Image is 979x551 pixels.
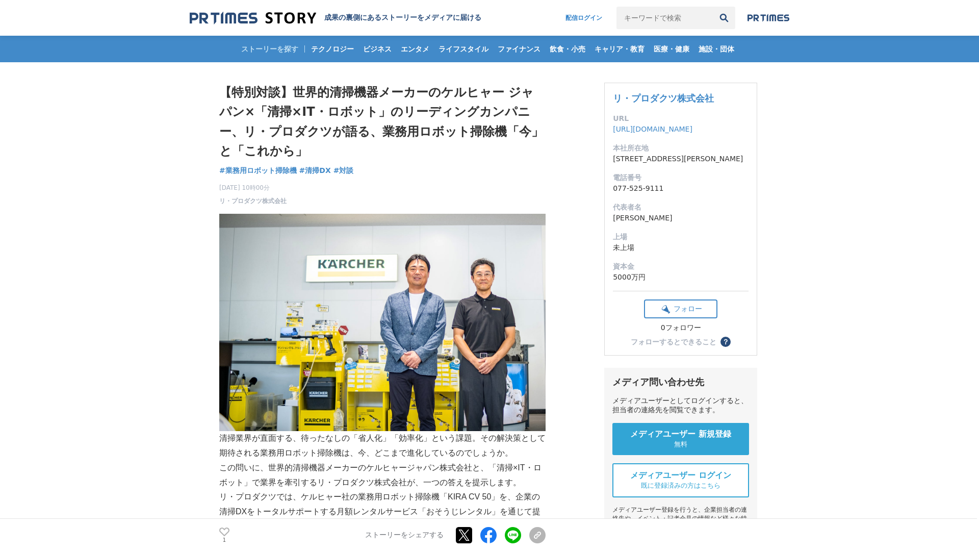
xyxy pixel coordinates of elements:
a: [URL][DOMAIN_NAME] [613,125,692,133]
span: #対談 [333,166,354,175]
p: 清掃業界が直面する、待ったなしの「省人化」「効率化」という課題。その解決策として期待される業務用ロボット掃除機は、今、どこまで進化しているのでしょうか。 [219,214,546,461]
a: エンタメ [397,36,433,62]
a: #清掃DX [299,165,331,176]
span: 既に登録済みの方はこちら [641,481,720,490]
p: 1 [219,537,229,542]
dt: 上場 [613,232,749,242]
span: 飲食・小売 [546,44,589,54]
span: キャリア・教育 [590,44,649,54]
span: メディアユーザー ログイン [630,470,731,481]
input: キーワードで検索 [616,7,713,29]
div: メディアユーザーとしてログインすると、担当者の連絡先を閲覧できます。 [612,396,749,415]
a: 配信ログイン [555,7,612,29]
a: テクノロジー [307,36,358,62]
a: 施設・団体 [694,36,738,62]
div: フォローするとできること [631,338,716,345]
span: 医療・健康 [650,44,693,54]
a: #業務用ロボット掃除機 [219,165,297,176]
span: #清掃DX [299,166,331,175]
a: キャリア・教育 [590,36,649,62]
span: 施設・団体 [694,44,738,54]
a: リ・プロダクツ株式会社 [613,93,714,104]
dd: 未上場 [613,242,749,253]
img: thumbnail_638b24b0-9f55-11f0-9ae5-5552652c8512.png [219,214,546,432]
span: ライフスタイル [434,44,493,54]
a: 成果の裏側にあるストーリーをメディアに届ける 成果の裏側にあるストーリーをメディアに届ける [190,11,481,25]
div: 0フォロワー [644,323,717,333]
span: ファイナンス [494,44,545,54]
img: prtimes [748,14,789,22]
a: ライフスタイル [434,36,493,62]
a: #対談 [333,165,354,176]
span: エンタメ [397,44,433,54]
button: ？ [720,337,731,347]
dd: 077-525-9111 [613,183,749,194]
h1: 【特別対談】世界的清掃機器メーカーのケルヒャー ジャパン×「清掃×IT・ロボット」のリーディングカンパニー、リ・プロダクツが語る、業務用ロボット掃除機「今」と「これから」 [219,83,546,161]
a: ビジネス [359,36,396,62]
span: ビジネス [359,44,396,54]
dt: 代表者名 [613,202,749,213]
a: メディアユーザー 新規登録 無料 [612,423,749,455]
a: ファイナンス [494,36,545,62]
span: 無料 [674,440,687,449]
button: フォロー [644,299,717,318]
dd: [PERSON_NAME] [613,213,749,223]
img: 成果の裏側にあるストーリーをメディアに届ける [190,11,316,25]
h2: 成果の裏側にあるストーリーをメディアに届ける [324,13,481,22]
div: メディア問い合わせ先 [612,376,749,388]
span: テクノロジー [307,44,358,54]
dt: 電話番号 [613,172,749,183]
p: この問いに、世界的清掃機器メーカーのケルヒャージャパン株式会社と、「清掃×IT・ロボット」で業界を牽引するリ・プロダクツ株式会社が、一つの答えを提示します。 [219,461,546,490]
dd: 5000万円 [613,272,749,283]
a: 飲食・小売 [546,36,589,62]
span: #業務用ロボット掃除機 [219,166,297,175]
span: ？ [722,338,729,345]
a: メディアユーザー ログイン 既に登録済みの方はこちら [612,463,749,497]
div: メディアユーザー登録を行うと、企業担当者の連絡先や、イベント・記者会見の情報など様々な特記情報を閲覧できます。 ※内容はストーリー・プレスリリースにより異なります。 [612,506,749,549]
a: リ・プロダクツ株式会社 [219,196,287,206]
button: 検索 [713,7,735,29]
dt: URL [613,113,749,124]
p: ストーリーをシェアする [365,531,444,540]
dt: 資本金 [613,261,749,272]
span: メディアユーザー 新規登録 [630,429,731,440]
dd: [STREET_ADDRESS][PERSON_NAME] [613,154,749,164]
p: リ・プロダクツでは、ケルヒャー社の業務用ロボット掃除機「KIRA CV 50」を、企業の清掃DXをトータルサポートする月額レンタルサービス「おそうじレンタル」を通じて提供。国内で唯一、レンタルお... [219,490,546,548]
a: 医療・健康 [650,36,693,62]
dt: 本社所在地 [613,143,749,154]
span: [DATE] 10時00分 [219,183,287,192]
